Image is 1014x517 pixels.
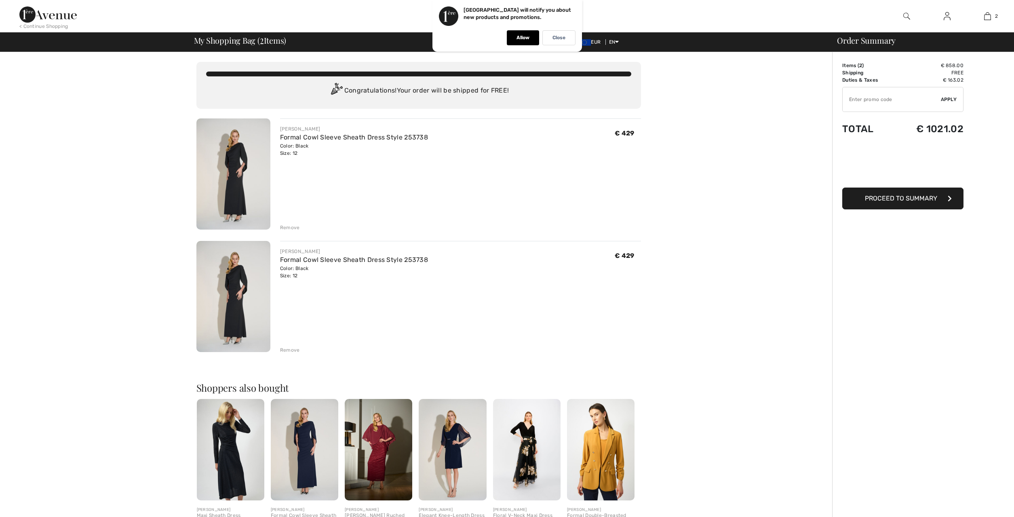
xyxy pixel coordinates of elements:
span: 2 [995,13,998,20]
img: Formal Cowl Sleeve Sheath Dress Style 253738 [196,241,270,352]
div: [PERSON_NAME] [493,507,561,513]
img: Formal Cowl Sleeve Sheath Dress Style 253738 [271,399,338,500]
div: [PERSON_NAME] [567,507,635,513]
h2: Shoppers also bought [196,383,641,392]
img: My Bag [984,11,991,21]
td: € 1021.02 [894,115,963,143]
div: [PERSON_NAME] [280,125,428,133]
iframe: PayPal [842,143,963,185]
button: Proceed to Summary [842,188,963,209]
span: 2 [260,34,264,45]
td: Free [894,69,963,76]
img: 1ère Avenue [19,6,77,23]
img: Maxi Sheath Dress Style 254082 [197,399,264,500]
div: [PERSON_NAME] [271,507,338,513]
p: Allow [516,35,529,41]
td: € 163.02 [894,76,963,84]
span: Apply [941,96,957,103]
td: Shipping [842,69,894,76]
span: EUR [578,39,604,45]
span: My Shopping Bag ( Items) [194,36,287,44]
div: Color: Black Size: 12 [280,142,428,157]
img: Maxi Sheath Ruched Dress Style 253739 [345,399,412,500]
td: Items ( ) [842,62,894,69]
img: Formal Double-Breasted Blazer Style 253034 [567,399,635,500]
p: [GEOGRAPHIC_DATA] will notify you about new products and promotions. [464,7,571,20]
img: search the website [903,11,910,21]
div: Remove [280,224,300,231]
img: My Info [944,11,951,21]
div: [PERSON_NAME] [280,248,428,255]
img: Floral V-Neck Maxi Dress Style 249419 [493,399,561,500]
td: Total [842,115,894,143]
div: Order Summary [827,36,1009,44]
td: € 858.00 [894,62,963,69]
input: Promo code [843,87,941,112]
span: 2 [859,63,862,68]
a: Formal Cowl Sleeve Sheath Dress Style 253738 [280,133,428,141]
a: Sign In [937,11,957,21]
div: Remove [280,346,300,354]
span: EN [609,39,619,45]
img: Formal Cowl Sleeve Sheath Dress Style 253738 [196,118,270,230]
p: Close [552,35,565,41]
span: € 429 [615,252,635,260]
div: Color: Black Size: 12 [280,265,428,279]
td: Duties & Taxes [842,76,894,84]
a: 2 [968,11,1007,21]
div: [PERSON_NAME] [197,507,264,513]
span: € 429 [615,129,635,137]
img: Congratulation2.svg [328,83,344,99]
img: Euro [578,39,591,46]
span: Proceed to Summary [865,194,937,202]
img: Elegant Knee-Length Dress Style 253728 [419,399,486,500]
a: Formal Cowl Sleeve Sheath Dress Style 253738 [280,256,428,264]
div: [PERSON_NAME] [419,507,486,513]
div: [PERSON_NAME] [345,507,412,513]
div: < Continue Shopping [19,23,68,30]
div: Congratulations! Your order will be shipped for FREE! [206,83,631,99]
